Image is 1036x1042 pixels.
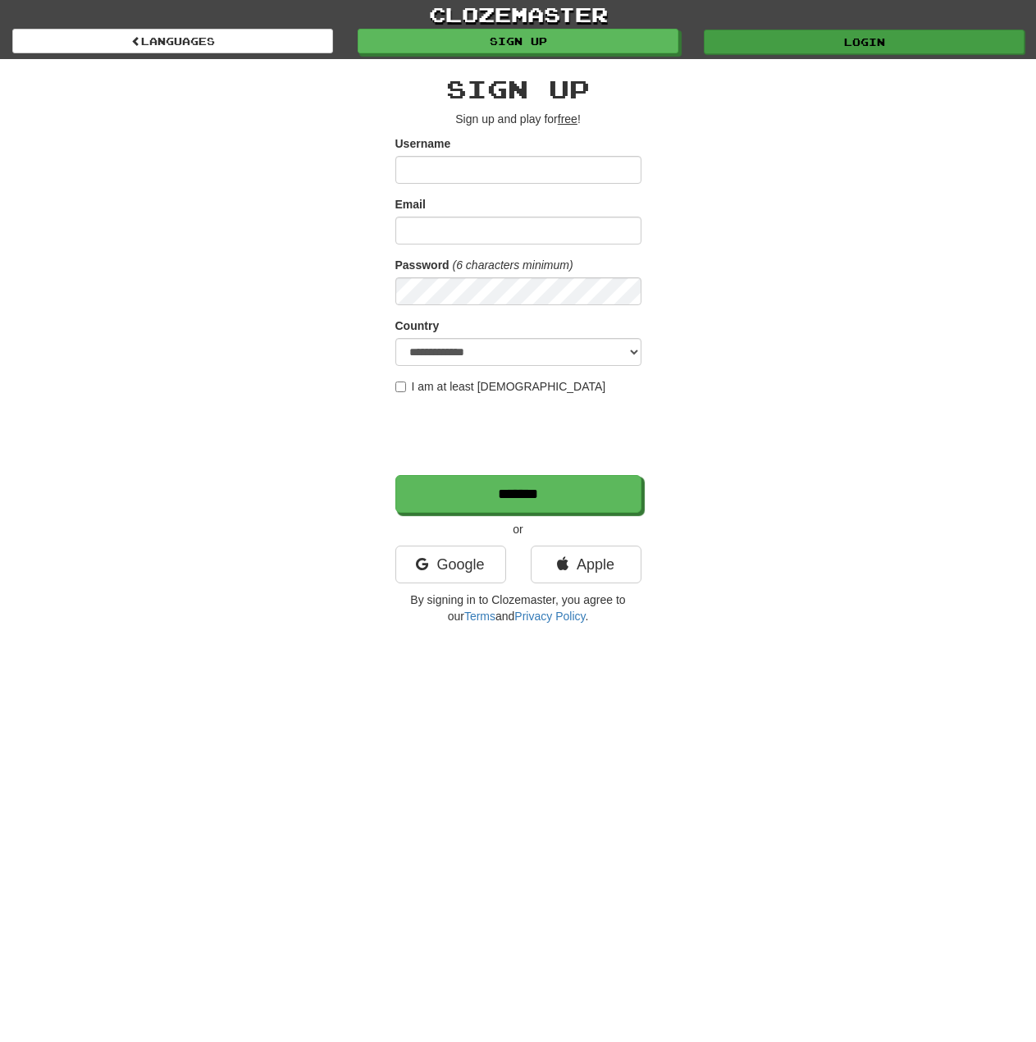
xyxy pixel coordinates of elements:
[514,610,585,623] a: Privacy Policy
[358,29,678,53] a: Sign up
[395,378,606,395] label: I am at least [DEMOGRAPHIC_DATA]
[395,403,645,467] iframe: reCAPTCHA
[464,610,495,623] a: Terms
[704,30,1025,54] a: Login
[395,521,641,537] p: or
[395,257,450,273] label: Password
[395,135,451,152] label: Username
[395,382,406,392] input: I am at least [DEMOGRAPHIC_DATA]
[531,546,641,583] a: Apple
[395,592,641,624] p: By signing in to Clozemaster, you agree to our and .
[395,318,440,334] label: Country
[395,111,641,127] p: Sign up and play for !
[395,75,641,103] h2: Sign up
[453,258,573,272] em: (6 characters minimum)
[395,196,426,213] label: Email
[12,29,333,53] a: Languages
[558,112,577,126] u: free
[395,546,506,583] a: Google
